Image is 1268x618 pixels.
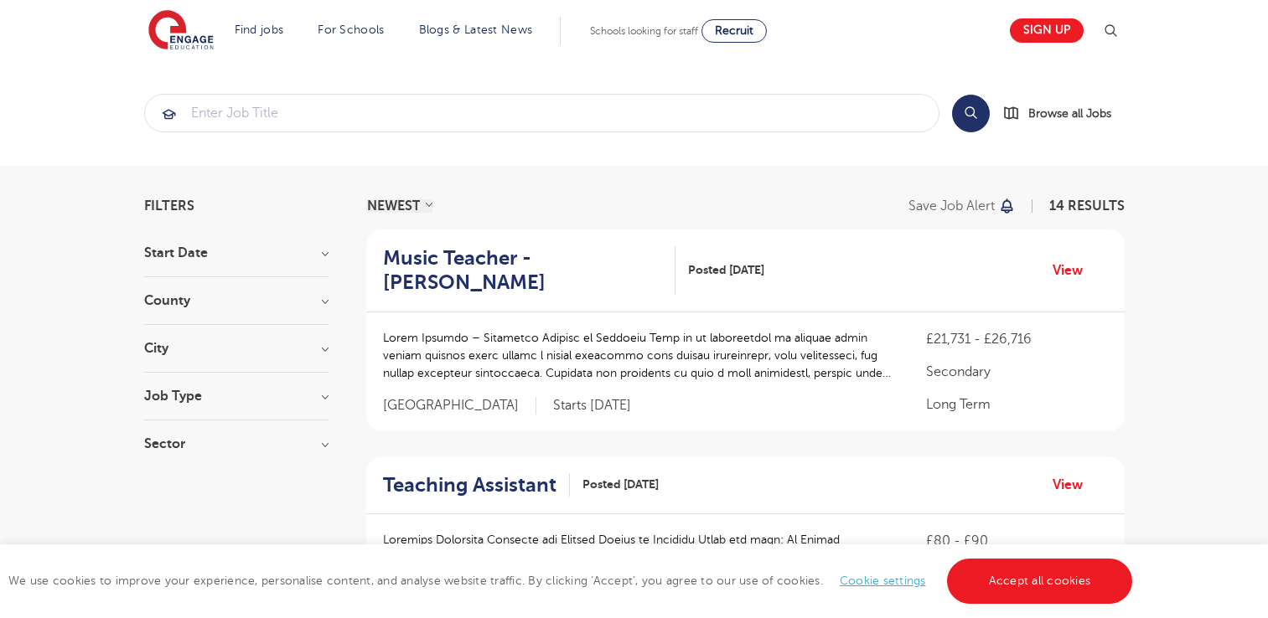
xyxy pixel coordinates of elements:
[926,531,1107,551] p: £80 - £90
[383,246,662,295] h2: Music Teacher - [PERSON_NAME]
[688,261,764,279] span: Posted [DATE]
[926,394,1107,415] p: Long Term
[318,23,384,36] a: For Schools
[553,397,631,415] p: Starts [DATE]
[144,199,194,213] span: Filters
[952,95,990,132] button: Search
[947,559,1133,604] a: Accept all cookies
[840,574,926,587] a: Cookie settings
[144,246,329,260] h3: Start Date
[1028,104,1111,123] span: Browse all Jobs
[1053,474,1095,496] a: View
[908,199,995,213] p: Save job alert
[383,473,556,497] h2: Teaching Assistant
[383,329,893,382] p: Lorem Ipsumdo – Sitametco Adipisc el Seddoeiu Temp in ut laboreetdol ma aliquae admin veniam quis...
[144,437,329,451] h3: Sector
[235,23,284,36] a: Find jobs
[1053,260,1095,281] a: View
[419,23,533,36] a: Blogs & Latest News
[383,397,536,415] span: [GEOGRAPHIC_DATA]
[926,362,1107,382] p: Secondary
[1049,198,1125,214] span: 14 RESULTS
[1003,104,1125,123] a: Browse all Jobs
[144,389,329,403] h3: Job Type
[701,19,767,43] a: Recruit
[383,473,570,497] a: Teaching Assistant
[1010,18,1084,43] a: Sign up
[582,476,659,493] span: Posted [DATE]
[148,10,214,52] img: Engage Education
[715,24,753,37] span: Recruit
[383,531,893,584] p: Loremips Dolorsita Consecte adi Elitsed Doeius te Incididu Utlab etd magn: Al Enimad Minimveni, q...
[926,329,1107,349] p: £21,731 - £26,716
[145,95,939,131] input: Submit
[590,25,698,37] span: Schools looking for staff
[908,199,1017,213] button: Save job alert
[144,342,329,355] h3: City
[8,574,1136,587] span: We use cookies to improve your experience, personalise content, and analyse website traffic. By c...
[144,294,329,307] h3: County
[144,94,939,132] div: Submit
[383,246,675,295] a: Music Teacher - [PERSON_NAME]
